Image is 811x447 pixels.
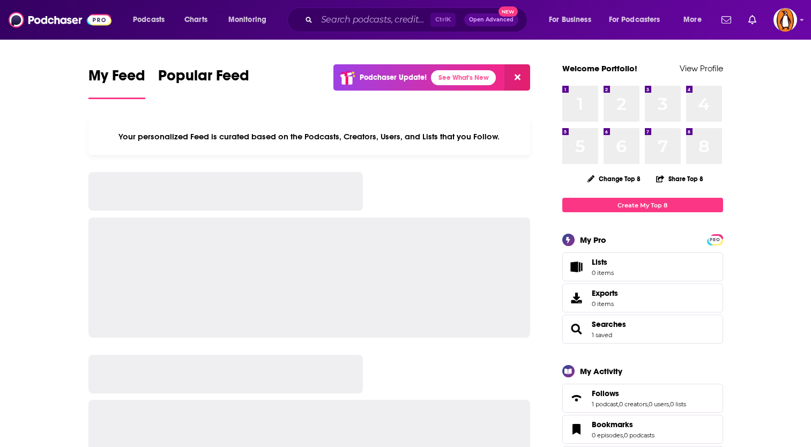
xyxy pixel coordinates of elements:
button: Show profile menu [773,8,797,32]
span: Bookmarks [592,420,633,429]
span: New [498,6,518,17]
a: My Feed [88,66,145,99]
span: Lists [566,259,587,274]
span: Searches [562,315,723,344]
span: Logged in as penguin_portfolio [773,8,797,32]
a: Exports [562,284,723,312]
div: My Activity [580,366,622,376]
span: 0 items [592,300,618,308]
button: open menu [221,11,280,28]
a: Show notifications dropdown [744,11,761,29]
button: open menu [541,11,605,28]
a: 0 creators [619,400,648,408]
div: Search podcasts, credits, & more... [297,8,538,32]
span: Lists [592,257,614,267]
a: Charts [177,11,214,28]
span: , [669,400,670,408]
img: User Profile [773,8,797,32]
span: Podcasts [133,12,165,27]
span: Exports [592,288,618,298]
span: Follows [562,384,723,413]
button: Open AdvancedNew [464,13,518,26]
span: For Podcasters [609,12,660,27]
a: PRO [709,235,721,243]
a: Bookmarks [592,420,654,429]
span: PRO [709,236,721,244]
a: 0 episodes [592,431,623,439]
a: 0 users [649,400,669,408]
a: Follows [566,391,587,406]
a: Popular Feed [158,66,249,99]
a: 1 podcast [592,400,618,408]
a: Searches [566,322,587,337]
a: 1 saved [592,331,612,339]
p: Podchaser Update! [360,73,427,82]
span: My Feed [88,66,145,91]
span: Charts [184,12,207,27]
span: Exports [566,290,587,306]
a: 0 lists [670,400,686,408]
div: My Pro [580,235,606,245]
span: Follows [592,389,619,398]
span: For Business [549,12,591,27]
span: 0 items [592,269,614,277]
button: open menu [125,11,178,28]
a: Show notifications dropdown [717,11,735,29]
button: open menu [676,11,715,28]
a: 0 podcasts [624,431,654,439]
span: , [648,400,649,408]
span: Popular Feed [158,66,249,91]
span: Open Advanced [469,17,514,23]
a: Searches [592,319,626,329]
span: Bookmarks [562,415,723,444]
a: View Profile [680,63,723,73]
img: Podchaser - Follow, Share and Rate Podcasts [9,10,111,30]
div: Your personalized Feed is curated based on the Podcasts, Creators, Users, and Lists that you Follow. [88,118,531,155]
a: Lists [562,252,723,281]
span: , [618,400,619,408]
button: Change Top 8 [581,172,648,185]
a: Bookmarks [566,422,587,437]
span: Monitoring [228,12,266,27]
span: Lists [592,257,607,267]
button: open menu [602,11,676,28]
a: See What's New [431,70,496,85]
span: , [623,431,624,439]
button: Share Top 8 [656,168,704,189]
span: More [683,12,702,27]
a: Welcome Portfolio! [562,63,637,73]
a: Follows [592,389,686,398]
a: Create My Top 8 [562,198,723,212]
span: Ctrl K [430,13,456,27]
input: Search podcasts, credits, & more... [317,11,430,28]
